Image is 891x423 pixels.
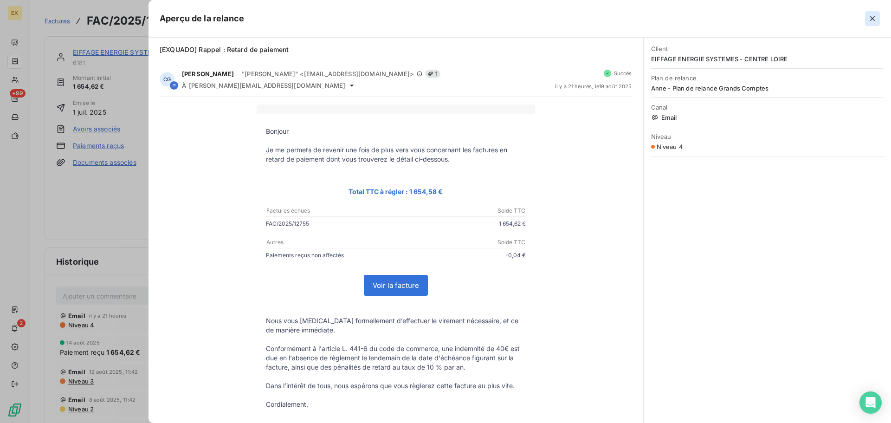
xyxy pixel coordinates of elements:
span: À [182,82,186,89]
p: Bonjour [266,127,526,136]
p: 1 654,62 € [396,219,526,228]
div: Open Intercom Messenger [859,391,882,414]
p: Je me permets de revenir une fois de plus vers vous concernant les factures en retard de paiement... [266,145,526,164]
div: CG [160,72,174,87]
span: Client [651,45,884,52]
span: Plan de relance [651,74,884,82]
p: FAC/2025/12755 [266,219,396,228]
span: EIFFAGE ENERGIE SYSTEMES - CENTRE LOIRE [651,55,884,63]
span: Email [651,114,884,121]
span: "[PERSON_NAME]" <[EMAIL_ADDRESS][DOMAIN_NAME]> [242,70,414,78]
span: Niveau [651,133,884,140]
p: Nous vous [MEDICAL_DATA] formellement d’effectuer le virement nécessaire, et ce de manière immédi... [266,316,526,335]
span: Canal [651,104,884,111]
span: [EXQUADO] Rappel : Retard de paiement [160,46,289,53]
h5: Aperçu de la relance [160,12,244,25]
p: Paiements reçus non affectés [266,250,396,260]
p: Total TTC à régler : 1 654,58 € [266,186,526,197]
span: Niveau 4 [657,143,683,150]
a: Voir la facture [364,275,427,295]
span: Anne - Plan de relance Grands Comptes [651,85,884,92]
p: Dans l’intérêt de tous, nous espérons que vous règlerez cette facture au plus vite. [266,381,526,390]
span: 1 [425,70,440,78]
span: [PERSON_NAME][EMAIL_ADDRESS][DOMAIN_NAME] [189,82,345,89]
span: - [237,71,239,77]
p: Conformément à l'article L. 441-6 du code de commerce, une indemnité de 40€ est due en l'absence ... [266,344,526,372]
p: Solde TTC [396,207,525,215]
p: Factures échues [266,207,395,215]
p: Solde TTC [396,238,525,247]
span: [PERSON_NAME] [182,70,234,78]
p: Autres [266,238,395,247]
p: Cordialement, [266,400,526,409]
p: -0,04 € [396,250,526,260]
span: il y a 21 heures , le 19 août 2025 [555,84,632,89]
span: Succès [614,71,632,76]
